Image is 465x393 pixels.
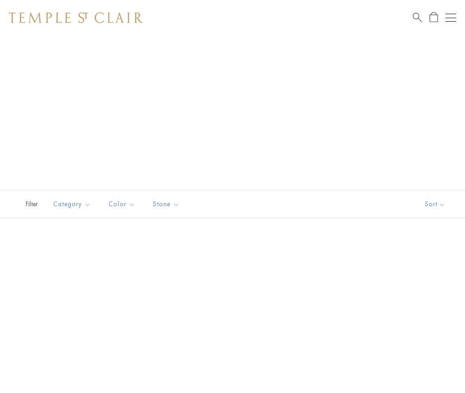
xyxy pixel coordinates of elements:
[405,191,465,218] button: Show sort by
[49,199,97,210] span: Category
[104,199,142,210] span: Color
[146,194,186,214] button: Stone
[9,12,143,23] img: Temple St. Clair
[148,199,186,210] span: Stone
[413,12,422,23] a: Search
[46,194,97,214] button: Category
[446,12,456,23] button: Open navigation
[102,194,142,214] button: Color
[430,12,438,23] a: Open Shopping Bag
